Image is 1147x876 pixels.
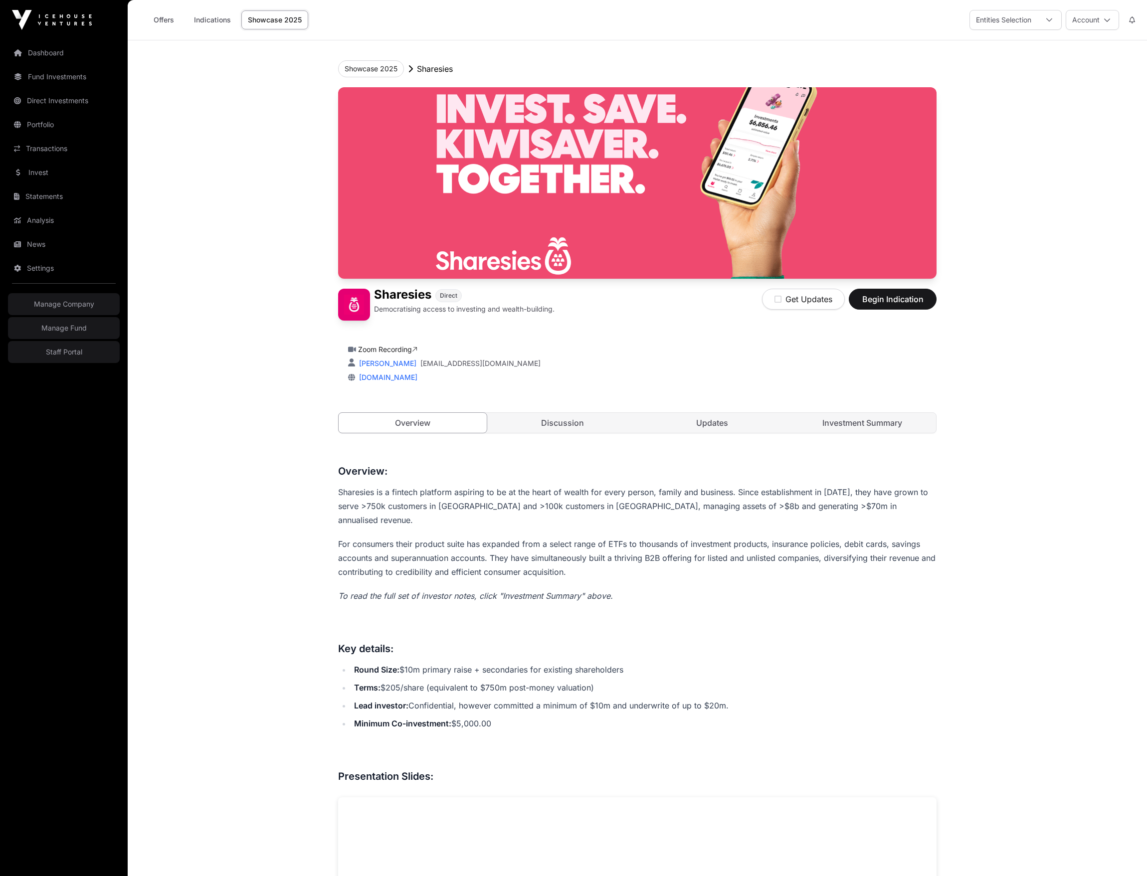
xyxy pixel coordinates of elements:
strong: : [406,701,408,710]
h3: Presentation Slides: [338,768,937,784]
img: Icehouse Ventures Logo [12,10,92,30]
h1: Sharesies [374,289,431,302]
em: To read the full set of investor notes, click "Investment Summary" above. [338,591,613,601]
a: Dashboard [8,42,120,64]
li: $10m primary raise + secondaries for existing shareholders [351,663,937,677]
a: Showcase 2025 [241,10,308,29]
a: Overview [338,412,487,433]
p: For consumers their product suite has expanded from a select range of ETFs to thousands of invest... [338,537,937,579]
a: Indications [188,10,237,29]
p: Democratising access to investing and wealth-building. [374,304,555,314]
img: Sharesies [338,87,937,279]
a: Staff Portal [8,341,120,363]
button: Get Updates [762,289,845,310]
strong: Terms: [354,683,381,693]
strong: Lead investor [354,701,406,710]
a: [EMAIL_ADDRESS][DOMAIN_NAME] [420,358,541,368]
button: Begin Indication [849,289,937,310]
strong: Round Size: [354,665,399,675]
h3: Key details: [338,641,937,657]
a: Analysis [8,209,120,231]
div: Entities Selection [970,10,1037,29]
h3: Overview: [338,463,937,479]
a: Direct Investments [8,90,120,112]
a: Begin Indication [849,299,937,309]
strong: Minimum Co-investment: [354,718,451,728]
a: Investment Summary [788,413,937,433]
a: [PERSON_NAME] [357,359,416,367]
button: Account [1066,10,1119,30]
p: Sharesies [417,63,453,75]
img: Sharesies [338,289,370,321]
a: Fund Investments [8,66,120,88]
a: Statements [8,185,120,207]
a: [DOMAIN_NAME] [355,373,417,381]
li: Confidential, however committed a minimum of $10m and underwrite of up to $20m. [351,699,937,712]
nav: Tabs [339,413,936,433]
li: $5,000.00 [351,716,937,730]
a: Manage Company [8,293,120,315]
button: Showcase 2025 [338,60,404,77]
a: Invest [8,162,120,183]
a: Discussion [489,413,637,433]
span: Direct [440,292,457,300]
a: Offers [144,10,184,29]
a: Portfolio [8,114,120,136]
li: $205/share (equivalent to $750m post-money valuation) [351,681,937,695]
p: Sharesies is a fintech platform aspiring to be at the heart of wealth for every person, family an... [338,485,937,527]
a: Transactions [8,138,120,160]
a: Manage Fund [8,317,120,339]
a: Zoom Recording [358,345,417,353]
a: News [8,233,120,255]
a: Settings [8,257,120,279]
span: Begin Indication [861,293,924,305]
a: Updates [638,413,786,433]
